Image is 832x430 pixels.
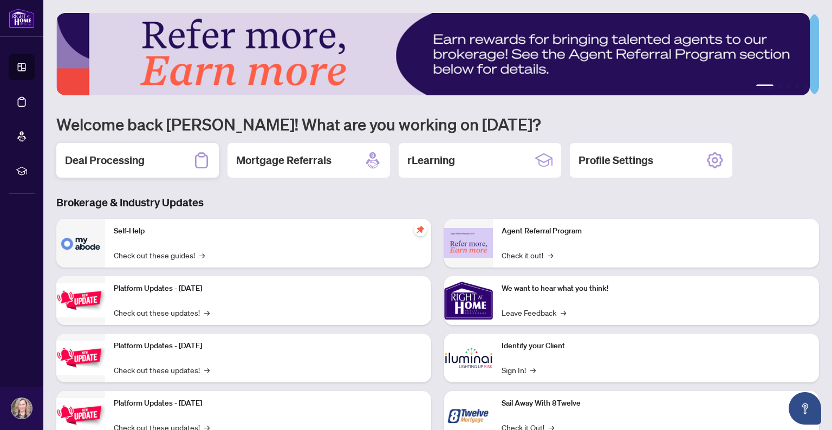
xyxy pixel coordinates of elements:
[199,249,205,261] span: →
[756,84,773,89] button: 1
[236,153,331,168] h2: Mortgage Referrals
[11,398,32,419] img: Profile Icon
[778,84,782,89] button: 2
[114,225,422,237] p: Self-Help
[204,307,210,318] span: →
[56,219,105,268] img: Self-Help
[444,276,493,325] img: We want to hear what you think!
[502,340,810,352] p: Identify your Client
[789,392,821,425] button: Open asap
[444,228,493,258] img: Agent Referral Program
[56,13,810,95] img: Slide 0
[786,84,791,89] button: 3
[502,249,553,261] a: Check it out!→
[114,307,210,318] a: Check out these updates!→
[502,307,566,318] a: Leave Feedback→
[502,225,810,237] p: Agent Referral Program
[114,398,422,409] p: Platform Updates - [DATE]
[444,334,493,382] img: Identify your Client
[502,398,810,409] p: Sail Away With 8Twelve
[561,307,566,318] span: →
[114,340,422,352] p: Platform Updates - [DATE]
[65,153,145,168] h2: Deal Processing
[502,283,810,295] p: We want to hear what you think!
[56,341,105,375] img: Platform Updates - July 8, 2025
[548,249,553,261] span: →
[56,283,105,317] img: Platform Updates - July 21, 2025
[9,8,35,28] img: logo
[502,364,536,376] a: Sign In!→
[56,114,819,134] h1: Welcome back [PERSON_NAME]! What are you working on [DATE]?
[804,84,808,89] button: 5
[114,249,205,261] a: Check out these guides!→
[114,364,210,376] a: Check out these updates!→
[578,153,653,168] h2: Profile Settings
[56,195,819,210] h3: Brokerage & Industry Updates
[204,364,210,376] span: →
[407,153,455,168] h2: rLearning
[414,223,427,236] span: pushpin
[114,283,422,295] p: Platform Updates - [DATE]
[530,364,536,376] span: →
[795,84,799,89] button: 4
